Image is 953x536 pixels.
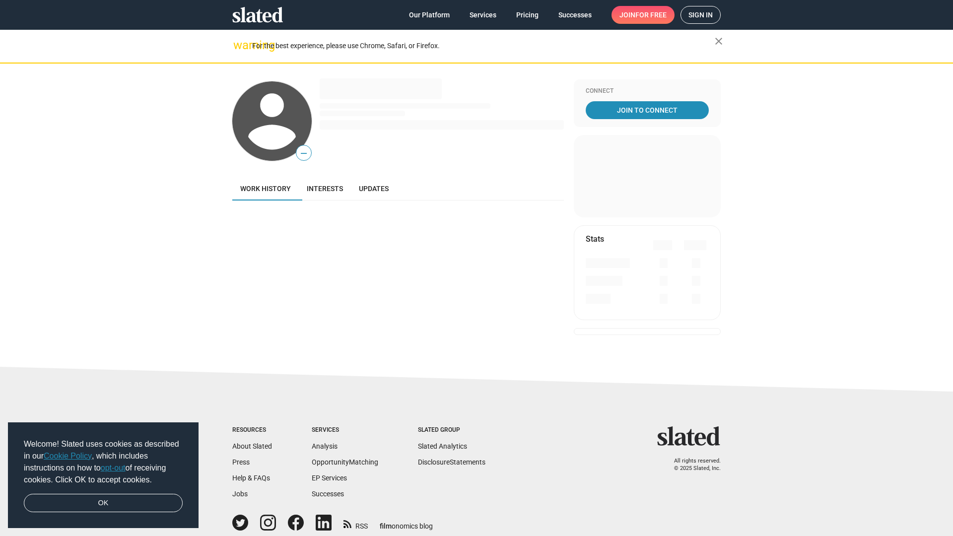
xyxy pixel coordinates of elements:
[312,426,378,434] div: Services
[588,101,707,119] span: Join To Connect
[232,474,270,482] a: Help & FAQs
[232,177,299,201] a: Work history
[516,6,539,24] span: Pricing
[418,426,485,434] div: Slated Group
[586,101,709,119] a: Join To Connect
[24,494,183,513] a: dismiss cookie message
[619,6,667,24] span: Join
[232,490,248,498] a: Jobs
[380,522,392,530] span: film
[681,6,721,24] a: Sign in
[462,6,504,24] a: Services
[508,6,546,24] a: Pricing
[418,458,485,466] a: DisclosureStatements
[232,426,272,434] div: Resources
[401,6,458,24] a: Our Platform
[586,87,709,95] div: Connect
[101,464,126,472] a: opt-out
[312,474,347,482] a: EP Services
[312,442,338,450] a: Analysis
[8,422,199,529] div: cookieconsent
[586,234,604,244] mat-card-title: Stats
[418,442,467,450] a: Slated Analytics
[24,438,183,486] span: Welcome! Slated uses cookies as described in our , which includes instructions on how to of recei...
[296,147,311,160] span: —
[380,514,433,531] a: filmonomics blog
[232,442,272,450] a: About Slated
[664,458,721,472] p: All rights reserved. © 2025 Slated, Inc.
[558,6,592,24] span: Successes
[312,490,344,498] a: Successes
[252,39,715,53] div: For the best experience, please use Chrome, Safari, or Firefox.
[550,6,600,24] a: Successes
[343,516,368,531] a: RSS
[351,177,397,201] a: Updates
[612,6,675,24] a: Joinfor free
[240,185,291,193] span: Work history
[409,6,450,24] span: Our Platform
[635,6,667,24] span: for free
[470,6,496,24] span: Services
[307,185,343,193] span: Interests
[359,185,389,193] span: Updates
[299,177,351,201] a: Interests
[713,35,725,47] mat-icon: close
[232,458,250,466] a: Press
[44,452,92,460] a: Cookie Policy
[233,39,245,51] mat-icon: warning
[312,458,378,466] a: OpportunityMatching
[688,6,713,23] span: Sign in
